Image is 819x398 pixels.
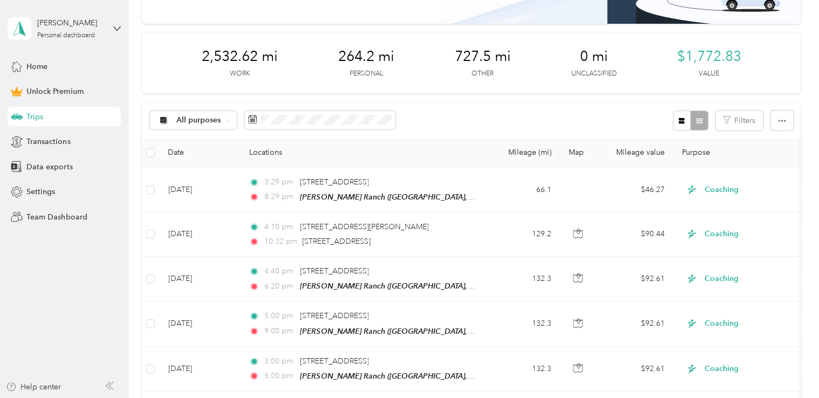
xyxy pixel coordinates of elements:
td: $92.61 [597,347,673,392]
span: [STREET_ADDRESS] [300,177,368,187]
button: Filters [715,111,763,131]
span: [STREET_ADDRESS] [302,237,371,246]
span: [PERSON_NAME] Ranch ([GEOGRAPHIC_DATA], [GEOGRAPHIC_DATA], [GEOGRAPHIC_DATA], [GEOGRAPHIC_DATA], ... [300,327,786,336]
th: Mileage (mi) [488,138,559,168]
span: Team Dashboard [26,211,87,223]
span: Coaching [705,228,803,240]
div: Personal dashboard [37,32,95,39]
td: $90.44 [597,212,673,257]
span: Settings [26,186,55,197]
td: [DATE] [159,168,240,212]
span: [PERSON_NAME] Ranch ([GEOGRAPHIC_DATA], [GEOGRAPHIC_DATA], [GEOGRAPHIC_DATA], [GEOGRAPHIC_DATA], ... [300,282,786,291]
span: 4:40 pm [264,265,295,277]
span: [PERSON_NAME] Ranch ([GEOGRAPHIC_DATA], [GEOGRAPHIC_DATA], [GEOGRAPHIC_DATA], [GEOGRAPHIC_DATA], ... [300,193,786,202]
th: Date [159,138,240,168]
span: Coaching [705,184,803,196]
span: 10:32 pm [264,236,297,248]
td: 132.3 [488,301,559,346]
span: 5:00 pm [264,370,295,382]
span: 0 mi [579,48,608,65]
span: 5:00 pm [264,310,295,322]
td: $46.27 [597,168,673,212]
span: 9:00 pm [264,325,295,337]
td: [DATE] [159,301,240,346]
th: Locations [240,138,488,168]
span: [PERSON_NAME] Ranch ([GEOGRAPHIC_DATA], [GEOGRAPHIC_DATA], [GEOGRAPHIC_DATA], [GEOGRAPHIC_DATA], ... [300,372,786,381]
p: Personal [349,69,383,79]
span: Transactions [26,136,70,147]
td: [DATE] [159,347,240,392]
span: Unlock Premium [26,86,83,97]
span: Coaching [705,318,803,330]
span: 3:29 pm [264,176,295,188]
td: [DATE] [159,212,240,257]
p: Value [699,69,719,79]
span: [STREET_ADDRESS] [300,266,368,276]
td: 132.3 [488,347,559,392]
span: 2,532.62 mi [201,48,277,65]
td: 66.1 [488,168,559,212]
span: Home [26,61,47,72]
p: Unclassified [571,69,616,79]
span: [STREET_ADDRESS][PERSON_NAME] [300,222,428,231]
div: [PERSON_NAME] [37,17,105,29]
span: 264.2 mi [338,48,394,65]
td: 132.3 [488,257,559,301]
span: 727.5 mi [454,48,510,65]
span: 3:00 pm [264,355,295,367]
span: Coaching [705,363,803,375]
td: 129.2 [488,212,559,257]
p: Work [229,69,249,79]
td: $92.61 [597,257,673,301]
span: Trips [26,111,43,122]
span: $1,772.83 [677,48,741,65]
span: Data exports [26,161,72,173]
iframe: Everlance-gr Chat Button Frame [759,338,819,398]
button: Help center [6,381,61,393]
span: All purposes [176,116,221,124]
th: Mileage value [597,138,673,168]
th: Map [559,138,597,168]
span: Coaching [705,273,803,285]
span: 6:20 pm [264,280,295,292]
span: [STREET_ADDRESS] [300,356,368,366]
td: [DATE] [159,257,240,301]
span: [STREET_ADDRESS] [300,311,368,320]
span: 4:10 pm [264,221,295,233]
span: 8:29 pm [264,191,295,203]
p: Other [472,69,494,79]
td: $92.61 [597,301,673,346]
